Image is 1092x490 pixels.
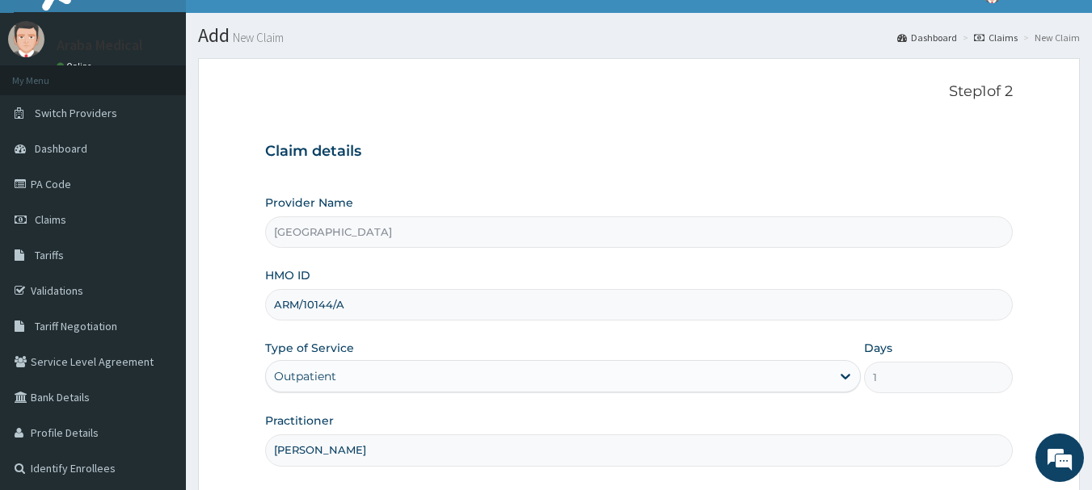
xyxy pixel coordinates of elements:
[30,81,65,121] img: d_794563401_company_1708531726252_794563401
[8,322,308,379] textarea: Type your message and hit 'Enter'
[265,434,1014,466] input: Enter Name
[265,340,354,356] label: Type of Service
[94,144,223,307] span: We're online!
[230,31,284,44] small: New Claim
[974,31,1018,44] a: Claims
[35,248,64,262] span: Tariffs
[84,90,272,111] div: Chat with us now
[1019,31,1080,44] li: New Claim
[265,195,353,211] label: Provider Name
[35,319,117,333] span: Tariff Negotiation
[274,368,336,384] div: Outpatient
[265,289,1014,320] input: Enter HMO ID
[897,31,957,44] a: Dashboard
[57,38,143,52] p: Araba Medical
[265,413,334,429] label: Practitioner
[35,212,66,227] span: Claims
[265,83,1014,101] p: Step 1 of 2
[265,267,310,283] label: HMO ID
[57,61,95,72] a: Online
[265,8,304,47] div: Minimize live chat window
[864,340,892,356] label: Days
[265,143,1014,161] h3: Claim details
[35,106,117,120] span: Switch Providers
[35,141,87,156] span: Dashboard
[198,25,1080,46] h1: Add
[8,21,44,57] img: User Image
